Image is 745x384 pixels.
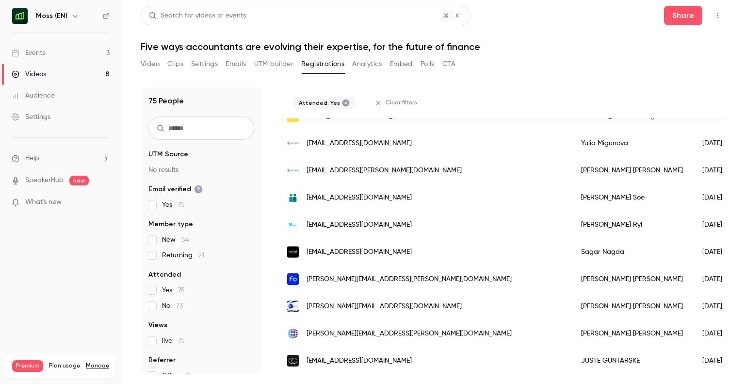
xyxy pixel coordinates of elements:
span: [EMAIL_ADDRESS][DOMAIN_NAME] [307,356,412,366]
span: [PERSON_NAME][EMAIL_ADDRESS][PERSON_NAME][DOMAIN_NAME] [307,329,512,339]
span: Help [25,153,39,164]
span: 75 [178,201,185,208]
div: [PERSON_NAME] Soe [571,184,693,211]
span: 75 [178,287,185,294]
img: formo.bio [287,273,299,285]
img: reddotdistribution.com [287,246,299,258]
span: UTM Source [148,150,188,159]
div: [DATE] [693,211,742,238]
span: Member type [148,219,193,229]
span: Email verified [148,184,203,194]
span: Referrer [148,355,176,365]
a: SpeakerHub [25,175,64,185]
div: [DATE] [693,238,742,266]
button: Remove "Did attend" from selected filters [342,99,350,107]
span: [EMAIL_ADDRESS][PERSON_NAME][DOMAIN_NAME] [307,166,462,176]
div: [PERSON_NAME] Ryl [571,211,693,238]
span: 21 [198,252,204,259]
h1: 75 People [148,95,184,107]
button: Video [141,56,160,72]
h6: Moss (EN) [36,11,67,21]
span: Clear filters [386,99,417,107]
img: refined-networks.com [287,355,299,367]
span: New [162,235,189,245]
button: Settings [191,56,218,72]
div: JUSTE GUNTARSKE [571,347,693,374]
img: people2people.com.au [287,192,299,203]
li: help-dropdown-opener [12,153,110,164]
span: [EMAIL_ADDRESS][DOMAIN_NAME] [307,138,412,149]
button: UTM builder [254,56,293,72]
span: 75 [178,337,185,344]
button: Clips [167,56,183,72]
p: No results [148,165,254,175]
img: bluestoneenergy.co.uk [287,301,299,312]
button: CTA [442,56,455,72]
a: Manage [86,362,109,370]
div: [DATE] [693,266,742,293]
div: [PERSON_NAME] [PERSON_NAME] [571,293,693,320]
button: Polls [421,56,435,72]
button: Analytics [352,56,382,72]
section: facet-groups [148,150,254,381]
span: Premium [12,360,43,372]
img: recaresolutions.com [287,165,299,176]
span: [PERSON_NAME][EMAIL_ADDRESS][DOMAIN_NAME] [307,301,462,312]
span: 2 [186,372,189,379]
button: Emails [226,56,246,72]
iframe: Noticeable Trigger [98,198,110,207]
img: liotec.de [287,219,299,231]
button: Registrations [301,56,344,72]
img: recaresolutions.com [287,137,299,149]
div: Videos [12,69,46,79]
div: [DATE] [693,347,742,374]
span: Views [148,320,167,330]
button: Embed [390,56,413,72]
div: Yulia Migunova [571,130,693,157]
img: mercator.group [287,328,299,339]
h1: Five ways accountants are evolving their expertise, for the future of finance [141,41,726,52]
div: Sagar Nagda [571,238,693,266]
div: [PERSON_NAME] [PERSON_NAME] [571,157,693,184]
span: [EMAIL_ADDRESS][DOMAIN_NAME] [307,247,412,257]
div: [DATE] [693,130,742,157]
span: Attended: Yes [299,99,340,107]
div: [DATE] [693,184,742,211]
button: Top Bar Actions [710,8,726,23]
div: [DATE] [693,157,742,184]
img: Moss (EN) [12,8,28,24]
span: 73 [176,302,183,309]
span: Plan usage [49,362,80,370]
span: No [162,301,183,311]
div: Events [12,48,45,58]
button: Clear filters [371,95,423,111]
span: [EMAIL_ADDRESS][DOMAIN_NAME] [307,193,412,203]
span: Returning [162,250,204,260]
span: What's new [25,197,62,207]
span: live [162,336,185,346]
span: [EMAIL_ADDRESS][DOMAIN_NAME] [307,220,412,230]
span: Attended [148,270,181,280]
div: [DATE] [693,320,742,347]
span: Other [162,371,189,381]
span: new [69,176,89,185]
span: [PERSON_NAME][EMAIL_ADDRESS][PERSON_NAME][DOMAIN_NAME] [307,274,512,284]
div: Search for videos or events [149,11,246,21]
span: Yes [162,200,185,210]
div: [PERSON_NAME] [PERSON_NAME] [571,320,693,347]
div: [DATE] [693,293,742,320]
div: [PERSON_NAME] [PERSON_NAME] [571,266,693,293]
span: 54 [181,236,189,243]
div: Audience [12,91,55,100]
button: Share [664,6,702,25]
div: Settings [12,112,50,122]
span: Yes [162,285,185,295]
